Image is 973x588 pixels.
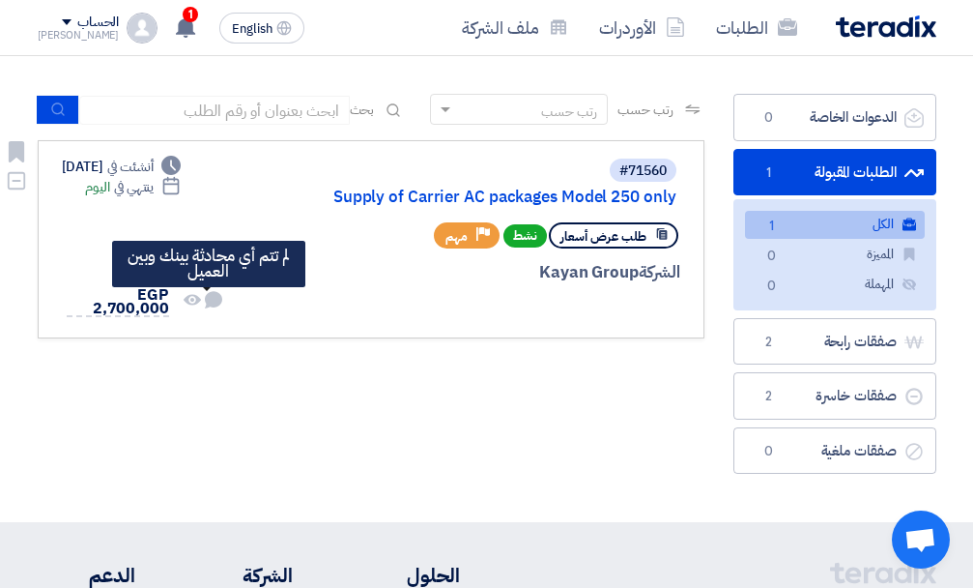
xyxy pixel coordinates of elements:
[733,94,936,141] a: الدعوات الخاصة0
[85,177,181,197] div: اليوم
[758,442,781,461] span: 0
[541,102,597,122] div: رتب حسب
[232,22,272,36] span: English
[745,241,925,269] a: المميزة
[107,157,154,177] span: أنشئت في
[183,7,198,22] span: 1
[733,149,936,196] a: الطلبات المقبولة1
[758,333,781,352] span: 2
[38,30,120,41] div: [PERSON_NAME]
[503,224,547,248] span: نشط
[77,15,119,31] div: الحساب
[760,217,784,237] span: 1
[114,177,154,197] span: ينتهي في
[79,96,350,125] input: ابحث بعنوان أو رقم الطلب
[93,283,169,320] span: EGP 2,700,000
[350,100,375,120] span: بحث
[446,5,584,50] a: ملف الشركة
[733,372,936,420] a: صفقات خاسرة2
[760,247,784,267] span: 0
[584,5,701,50] a: الأوردرات
[219,13,304,44] button: English
[240,260,680,285] div: Kayan Group
[733,427,936,475] a: صفقات ملغية0
[758,163,781,183] span: 1
[758,108,781,128] span: 0
[62,157,182,177] div: [DATE]
[617,100,673,120] span: رتب حسب
[127,13,157,44] img: profile_test.png
[120,249,298,279] div: لم تتم أي محادثة بينك وبين العميل
[745,271,925,299] a: المهملة
[701,5,813,50] a: الطلبات
[745,211,925,239] a: الكل
[445,227,468,246] span: مهم
[560,227,646,246] span: طلب عرض أسعار
[639,260,680,284] span: الشركة
[733,318,936,366] a: صفقات رابحة2
[892,511,950,569] div: Open chat
[758,387,781,406] span: 2
[290,189,676,206] a: Supply of Carrier AC packages Model 250 only
[760,277,784,297] span: 0
[619,164,667,178] div: #71560
[836,15,936,38] img: Teradix logo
